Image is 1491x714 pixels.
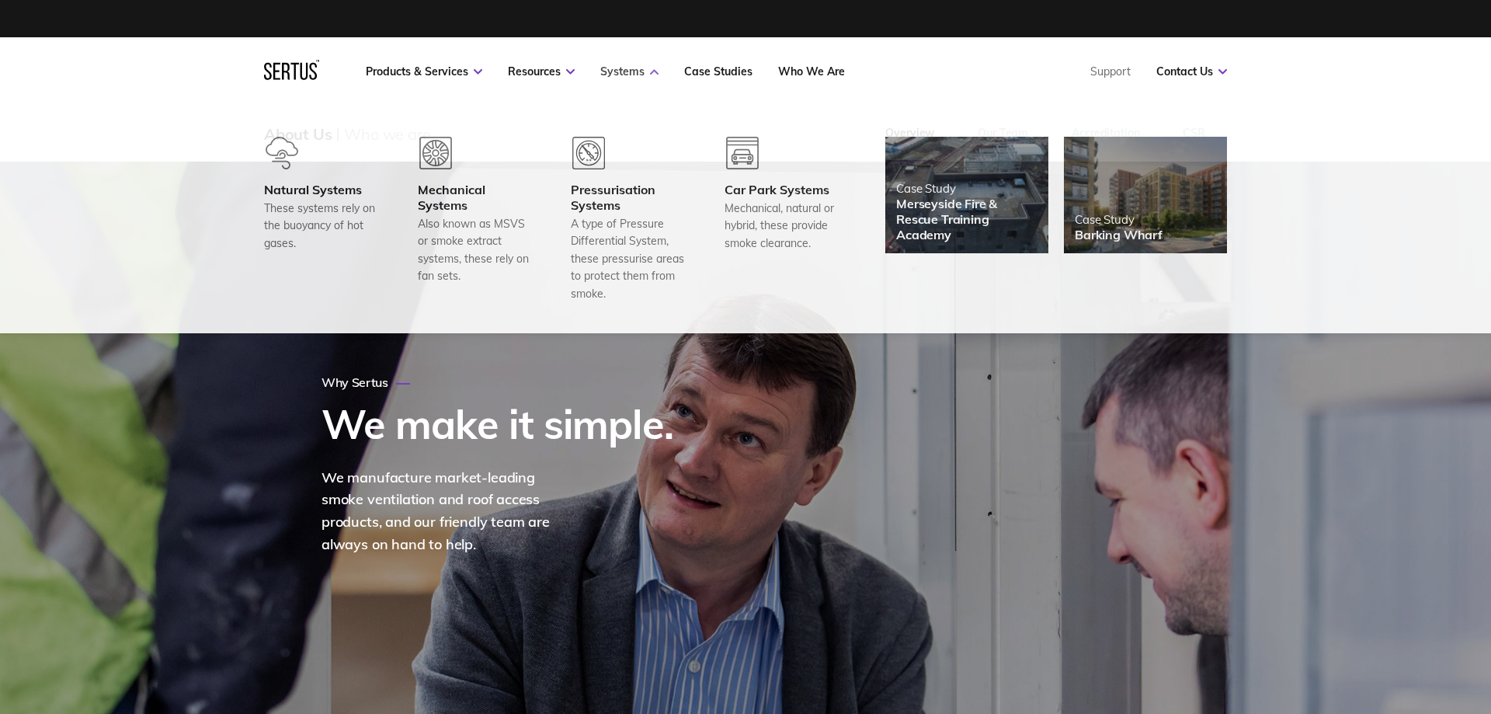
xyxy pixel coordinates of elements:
[418,182,533,213] div: Mechanical Systems
[571,215,686,302] div: A type of Pressure Differential System, these pressurise areas to protect them from smoke.
[1064,137,1227,253] a: Case StudyBarking Wharf
[896,181,1037,196] div: Case Study
[725,137,839,302] a: Car Park SystemsMechanical, natural or hybrid, these provide smoke clearance.
[321,467,578,556] div: We manufacture market-leading smoke ventilation and roof access products, and our friendly team a...
[264,200,379,252] div: These systems rely on the buoyancy of hot gases.
[366,64,482,78] a: Products & Services
[725,182,839,197] div: Car Park Systems
[571,182,686,213] div: Pressurisation Systems
[725,200,839,252] div: Mechanical, natural or hybrid, these provide smoke clearance.
[321,374,410,390] div: Why Sertus
[885,137,1048,253] a: Case StudyMerseyside Fire & Rescue Training Academy
[1090,64,1131,78] a: Support
[778,64,845,78] a: Who We Are
[600,64,659,78] a: Systems
[1156,64,1227,78] a: Contact Us
[264,182,379,197] div: Natural Systems
[321,402,673,446] h1: We make it simple.
[508,64,575,78] a: Resources
[264,137,379,302] a: Natural SystemsThese systems rely on the buoyancy of hot gases.
[418,215,533,285] div: Also known as MSVS or smoke extract systems, these rely on fan sets.
[1075,212,1163,227] div: Case Study
[571,137,686,302] a: Pressurisation SystemsA type of Pressure Differential System, these pressurise areas to protect t...
[418,137,533,302] a: Mechanical SystemsAlso known as MSVS or smoke extract systems, these rely on fan sets.
[684,64,752,78] a: Case Studies
[1075,227,1163,242] div: Barking Wharf
[896,196,1037,242] div: Merseyside Fire & Rescue Training Academy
